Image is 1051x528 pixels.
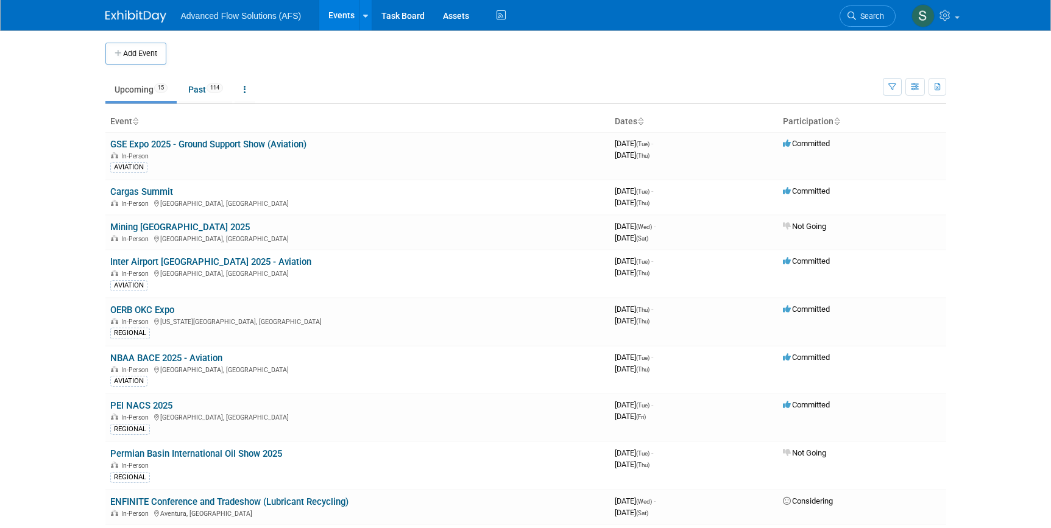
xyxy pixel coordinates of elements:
span: [DATE] [615,364,649,373]
span: (Tue) [636,450,649,457]
a: Upcoming15 [105,78,177,101]
span: Search [856,12,884,21]
span: In-Person [121,510,152,518]
span: [DATE] [615,256,653,266]
th: Event [105,111,610,132]
th: Participation [778,111,946,132]
a: OERB OKC Expo [110,304,174,315]
span: [DATE] [615,508,648,517]
span: [DATE] [615,448,653,457]
span: Not Going [783,448,826,457]
span: (Sat) [636,510,648,516]
span: [DATE] [615,198,649,207]
div: REGIONAL [110,472,150,483]
span: [DATE] [615,400,653,409]
span: 114 [207,83,223,93]
a: NBAA BACE 2025 - Aviation [110,353,222,364]
img: In-Person Event [111,366,118,372]
div: [GEOGRAPHIC_DATA], [GEOGRAPHIC_DATA] [110,198,605,208]
span: In-Person [121,235,152,243]
div: [GEOGRAPHIC_DATA], [GEOGRAPHIC_DATA] [110,268,605,278]
div: [GEOGRAPHIC_DATA], [GEOGRAPHIC_DATA] [110,364,605,374]
span: [DATE] [615,316,649,325]
span: In-Person [121,462,152,470]
img: In-Person Event [111,510,118,516]
div: AVIATION [110,280,147,291]
img: In-Person Event [111,270,118,276]
div: [US_STATE][GEOGRAPHIC_DATA], [GEOGRAPHIC_DATA] [110,316,605,326]
span: In-Person [121,366,152,374]
span: (Sat) [636,235,648,242]
span: [DATE] [615,222,656,231]
span: Committed [783,400,830,409]
span: - [651,304,653,314]
div: [GEOGRAPHIC_DATA], [GEOGRAPHIC_DATA] [110,233,605,243]
span: In-Person [121,200,152,208]
span: (Fri) [636,414,646,420]
div: AVIATION [110,162,147,173]
button: Add Event [105,43,166,65]
span: - [651,256,653,266]
span: (Thu) [636,306,649,313]
span: Committed [783,256,830,266]
span: [DATE] [615,233,648,242]
span: (Wed) [636,498,652,505]
a: ENFINITE Conference and Tradeshow (Lubricant Recycling) [110,496,349,507]
div: [GEOGRAPHIC_DATA], [GEOGRAPHIC_DATA] [110,412,605,421]
span: - [654,222,656,231]
img: In-Person Event [111,152,118,158]
span: - [651,448,653,457]
a: Cargas Summit [110,186,173,197]
span: - [651,353,653,362]
span: (Thu) [636,318,649,325]
span: [DATE] [615,412,646,421]
span: - [654,496,656,505]
div: Aventura, [GEOGRAPHIC_DATA] [110,508,605,518]
span: (Thu) [636,152,649,159]
span: In-Person [121,414,152,421]
span: - [651,400,653,409]
span: Committed [783,353,830,362]
span: (Thu) [636,366,649,373]
span: - [651,139,653,148]
span: (Tue) [636,188,649,195]
span: In-Person [121,270,152,278]
span: - [651,186,653,195]
span: (Thu) [636,462,649,468]
a: Inter Airport [GEOGRAPHIC_DATA] 2025 - Aviation [110,256,311,267]
a: Sort by Participation Type [833,116,840,126]
span: [DATE] [615,460,649,469]
span: [DATE] [615,186,653,195]
span: (Tue) [636,354,649,361]
span: [DATE] [615,139,653,148]
span: Not Going [783,222,826,231]
a: PEI NACS 2025 [110,400,172,411]
span: Advanced Flow Solutions (AFS) [181,11,302,21]
div: REGIONAL [110,328,150,339]
a: Mining [GEOGRAPHIC_DATA] 2025 [110,222,250,233]
span: (Tue) [636,402,649,409]
a: Permian Basin International Oil Show 2025 [110,448,282,459]
span: Committed [783,304,830,314]
span: Considering [783,496,833,505]
a: Search [840,5,896,27]
th: Dates [610,111,778,132]
img: In-Person Event [111,318,118,324]
a: Sort by Event Name [132,116,138,126]
span: (Wed) [636,224,652,230]
img: In-Person Event [111,462,118,468]
a: Past114 [179,78,232,101]
a: Sort by Start Date [637,116,643,126]
span: In-Person [121,318,152,326]
img: In-Person Event [111,235,118,241]
img: ExhibitDay [105,10,166,23]
span: [DATE] [615,150,649,160]
a: GSE Expo 2025 - Ground Support Show (Aviation) [110,139,306,150]
span: (Thu) [636,200,649,206]
div: REGIONAL [110,424,150,435]
span: [DATE] [615,304,653,314]
span: Committed [783,186,830,195]
div: AVIATION [110,376,147,387]
img: Steve McAnally [911,4,935,27]
img: In-Person Event [111,200,118,206]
